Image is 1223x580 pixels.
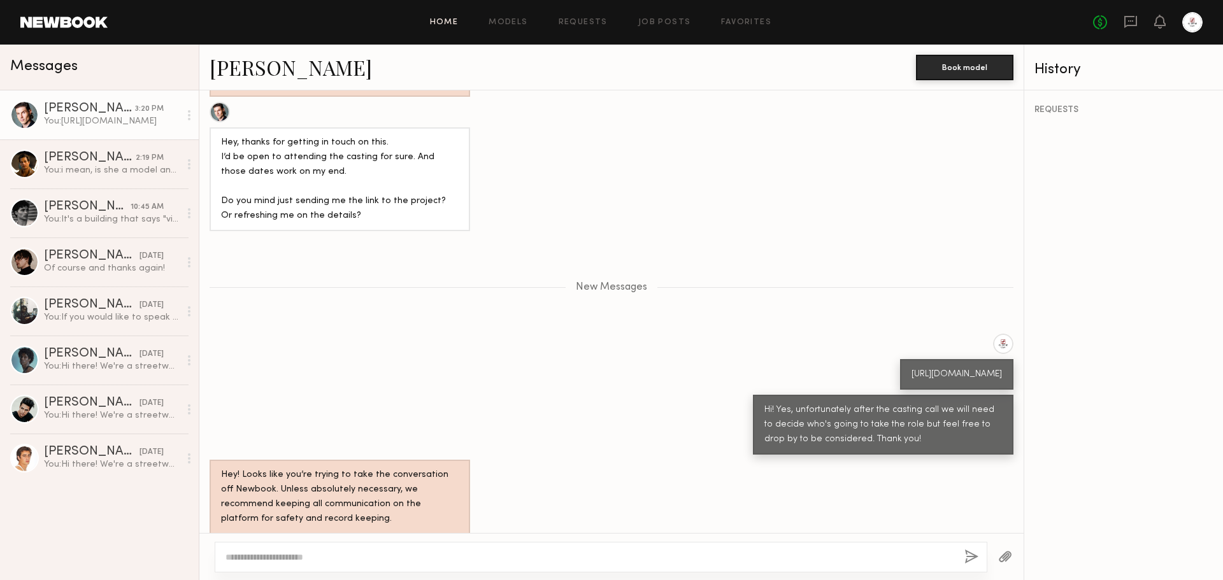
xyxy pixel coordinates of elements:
a: Favorites [721,18,771,27]
span: Messages [10,59,78,74]
a: Models [489,18,527,27]
div: [DATE] [139,299,164,311]
a: Requests [559,18,608,27]
div: 2:19 PM [136,152,164,164]
div: [DATE] [139,250,164,262]
div: [PERSON_NAME] [44,299,139,311]
div: Hey! Looks like you’re trying to take the conversation off Newbook. Unless absolutely necessary, ... [221,468,459,527]
div: [PERSON_NAME] [44,103,135,115]
a: Home [430,18,459,27]
div: You: Hi there! We're a streetwear brand in LA and wanted to see if you were interested in a insta... [44,409,180,421]
div: Hey, thanks for getting in touch on this. I’d be open to attending the casting for sure. And thos... [221,136,459,223]
div: 3:20 PM [135,103,164,115]
div: You: If you would like to speak to us here, it is also fine! We will be able to create a job here... [44,311,180,323]
div: Of course and thanks again! [44,262,180,274]
div: [PERSON_NAME] [44,250,139,262]
div: [URL][DOMAIN_NAME] [912,367,1002,382]
div: [PERSON_NAME] [44,201,131,213]
div: You: [URL][DOMAIN_NAME] [44,115,180,127]
div: You: i mean, is she a model and has a portfolio? then yes send me her portfolio & her past work a... [44,164,180,176]
div: [DATE] [139,446,164,458]
div: You: It's a building that says "victorious" and "g-style usa" if you're coming from the westside [44,213,180,225]
div: [PERSON_NAME] [44,348,139,360]
span: New Messages [576,282,647,293]
div: [DATE] [139,397,164,409]
div: You: Hi there! We're a streetwear brand in LA and wanted to see if you were interested in a insta... [44,458,180,470]
div: [PERSON_NAME] [44,152,136,164]
div: You: Hi there! We're a streetwear brand in LA and wanted to see if you were interested in a insta... [44,360,180,372]
a: Job Posts [638,18,691,27]
a: [PERSON_NAME] [210,53,372,81]
div: [PERSON_NAME] [44,397,139,409]
button: Book model [916,55,1013,80]
div: [DATE] [139,348,164,360]
div: [PERSON_NAME] [44,446,139,458]
div: Hi! Yes, unfortunately after the casting call we will need to decide who's going to take the role... [764,403,1002,447]
div: 10:45 AM [131,201,164,213]
div: History [1034,62,1213,77]
div: REQUESTS [1034,106,1213,115]
a: Book model [916,61,1013,72]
